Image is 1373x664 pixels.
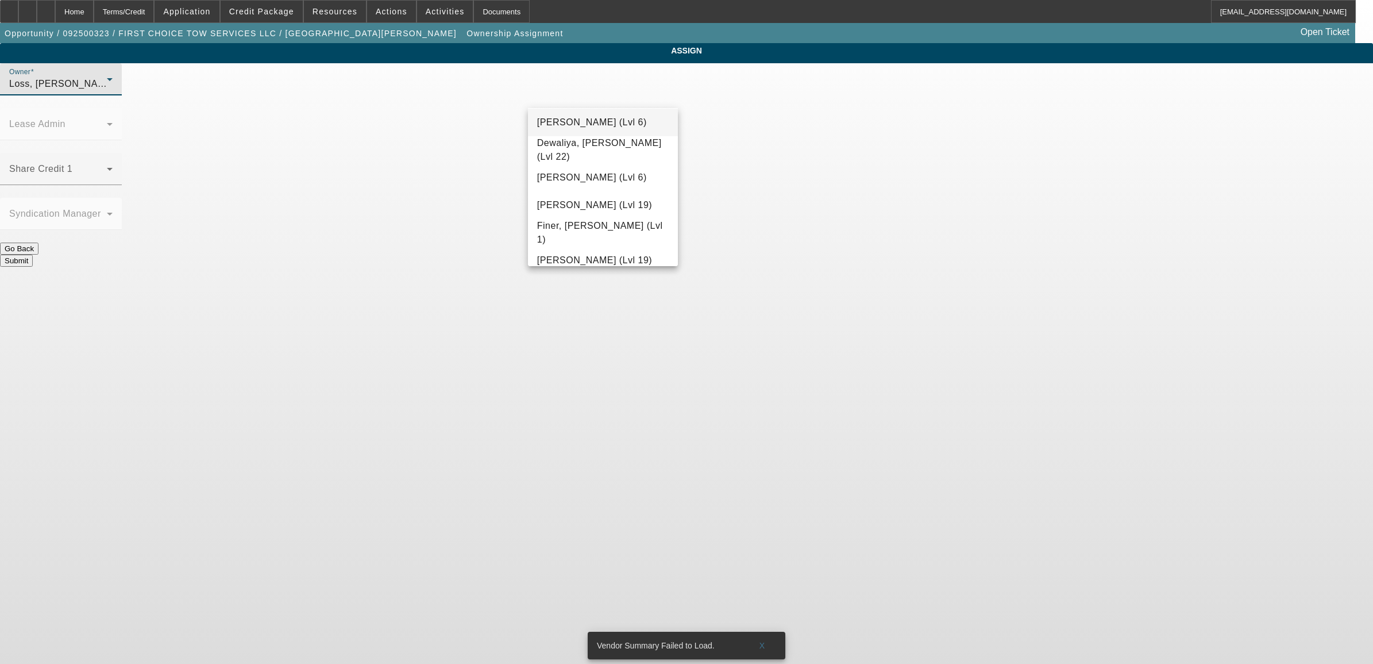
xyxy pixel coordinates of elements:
span: [PERSON_NAME] (Lvl 6) [537,171,647,185]
span: Finer, [PERSON_NAME] (Lvl 1) [537,219,669,247]
span: Dewaliya, [PERSON_NAME] (Lvl 22) [537,136,669,164]
span: [PERSON_NAME] (Lvl 19) [537,254,652,267]
span: [PERSON_NAME] (Lvl 6) [537,116,647,129]
span: [PERSON_NAME] (Lvl 19) [537,198,652,212]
